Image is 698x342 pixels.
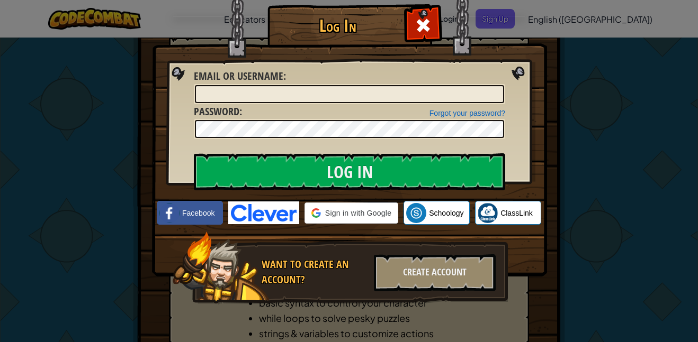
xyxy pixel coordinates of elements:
[194,104,239,118] span: Password
[228,201,299,224] img: clever-logo-blue.png
[194,104,242,119] label: :
[429,208,463,218] span: Schoology
[478,203,498,223] img: classlink-logo-small.png
[374,254,496,291] div: Create Account
[194,69,283,83] span: Email or Username
[270,16,405,35] h1: Log In
[325,208,391,218] span: Sign in with Google
[182,208,214,218] span: Facebook
[262,257,368,287] div: Want to create an account?
[194,69,286,84] label: :
[500,208,533,218] span: ClassLink
[194,153,505,190] input: Log In
[429,109,505,117] a: Forgot your password?
[406,203,426,223] img: schoology.png
[305,202,398,224] div: Sign in with Google
[159,203,180,223] img: facebook_small.png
